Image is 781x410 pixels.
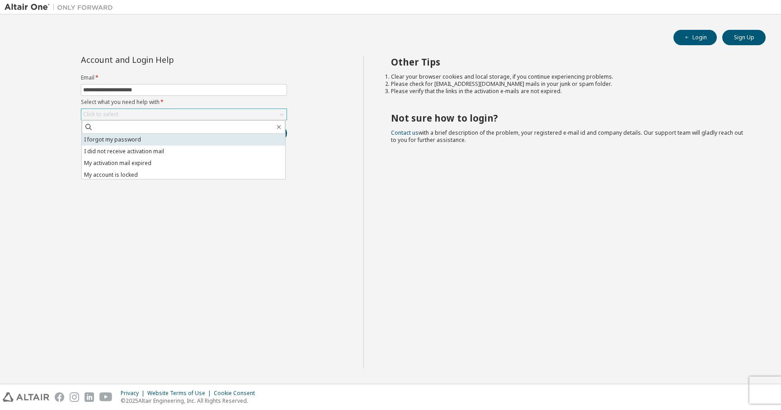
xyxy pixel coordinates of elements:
[391,129,419,137] a: Contact us
[5,3,118,12] img: Altair One
[55,392,64,402] img: facebook.svg
[722,30,766,45] button: Sign Up
[391,112,750,124] h2: Not sure how to login?
[85,392,94,402] img: linkedin.svg
[391,129,743,144] span: with a brief description of the problem, your registered e-mail id and company details. Our suppo...
[391,56,750,68] h2: Other Tips
[70,392,79,402] img: instagram.svg
[81,74,287,81] label: Email
[673,30,717,45] button: Login
[83,111,118,118] div: Click to select
[3,392,49,402] img: altair_logo.svg
[99,392,113,402] img: youtube.svg
[121,390,147,397] div: Privacy
[147,390,214,397] div: Website Terms of Use
[82,134,285,146] li: I forgot my password
[214,390,260,397] div: Cookie Consent
[121,397,260,405] p: © 2025 Altair Engineering, Inc. All Rights Reserved.
[81,109,287,120] div: Click to select
[391,88,750,95] li: Please verify that the links in the activation e-mails are not expired.
[391,80,750,88] li: Please check for [EMAIL_ADDRESS][DOMAIN_NAME] mails in your junk or spam folder.
[81,56,246,63] div: Account and Login Help
[391,73,750,80] li: Clear your browser cookies and local storage, if you continue experiencing problems.
[81,99,287,106] label: Select what you need help with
